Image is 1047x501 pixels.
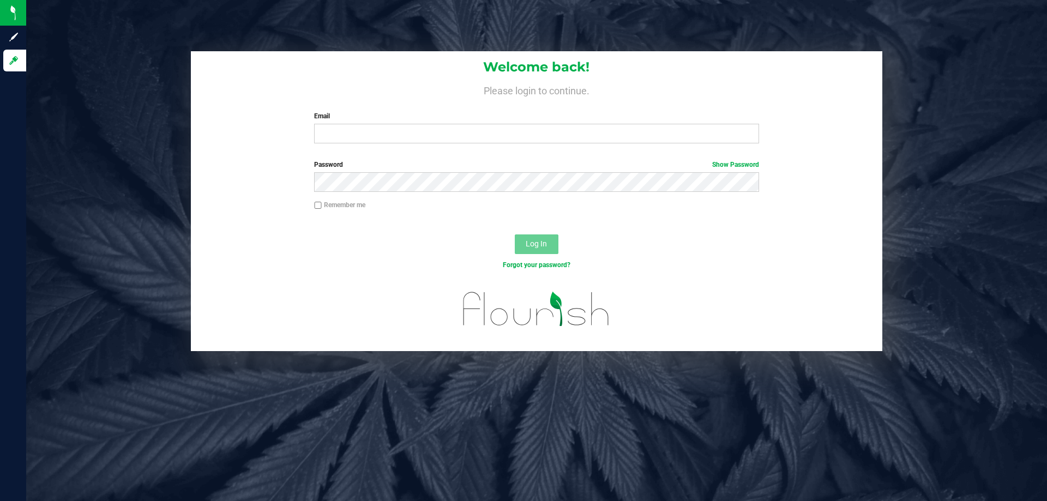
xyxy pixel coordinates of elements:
[8,55,19,66] inline-svg: Log in
[515,234,558,254] button: Log In
[503,261,570,269] a: Forgot your password?
[526,239,547,248] span: Log In
[191,83,882,96] h4: Please login to continue.
[314,161,343,168] span: Password
[314,200,365,210] label: Remember me
[450,281,623,337] img: flourish_logo.svg
[314,202,322,209] input: Remember me
[314,111,759,121] label: Email
[191,60,882,74] h1: Welcome back!
[8,32,19,43] inline-svg: Sign up
[712,161,759,168] a: Show Password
